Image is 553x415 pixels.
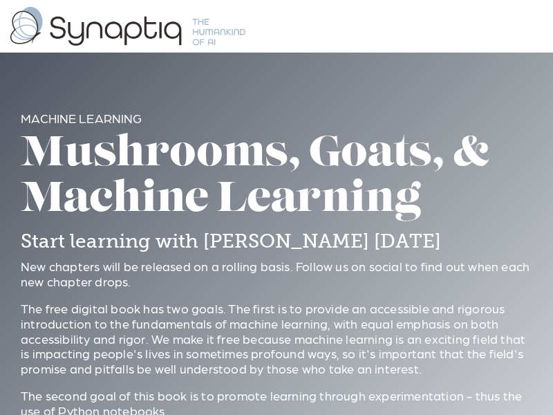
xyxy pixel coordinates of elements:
[21,132,532,223] h2: Mushrooms, Goats, & Machine Learning
[21,230,532,253] h4: Start learning with [PERSON_NAME] [DATE]
[21,111,532,126] h6: MACHINE LEARNING
[21,259,532,288] p: New chapters will be released on a rolling basis. Follow us on social to find out when each new c...
[21,301,532,376] p: The free digital book has two goals. The first is to provide an accessible and rigorous introduct...
[10,7,245,46] img: synaptiq logo-1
